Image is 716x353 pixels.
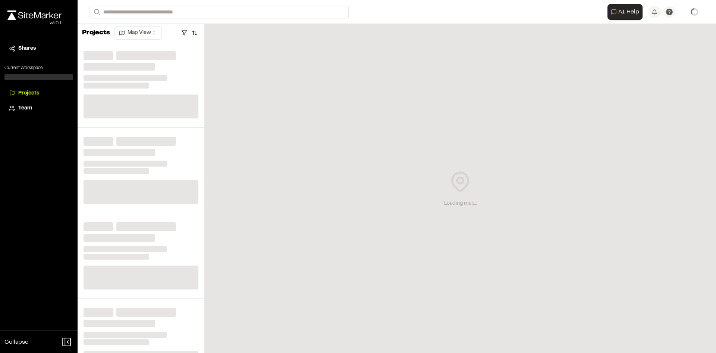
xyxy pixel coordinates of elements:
[444,199,477,208] div: Loading map...
[9,104,69,112] a: Team
[9,89,69,97] a: Projects
[7,10,62,20] img: rebrand.png
[607,4,646,20] div: Open AI Assistant
[18,44,36,53] span: Shares
[7,20,62,27] div: Oh geez...please don't...
[82,28,110,38] p: Projects
[607,4,643,20] button: Open AI Assistant
[9,44,69,53] a: Shares
[4,65,73,71] p: Current Workspace
[89,6,103,18] button: Search
[618,7,639,16] span: AI Help
[4,338,28,347] span: Collapse
[18,104,32,112] span: Team
[18,89,39,97] span: Projects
